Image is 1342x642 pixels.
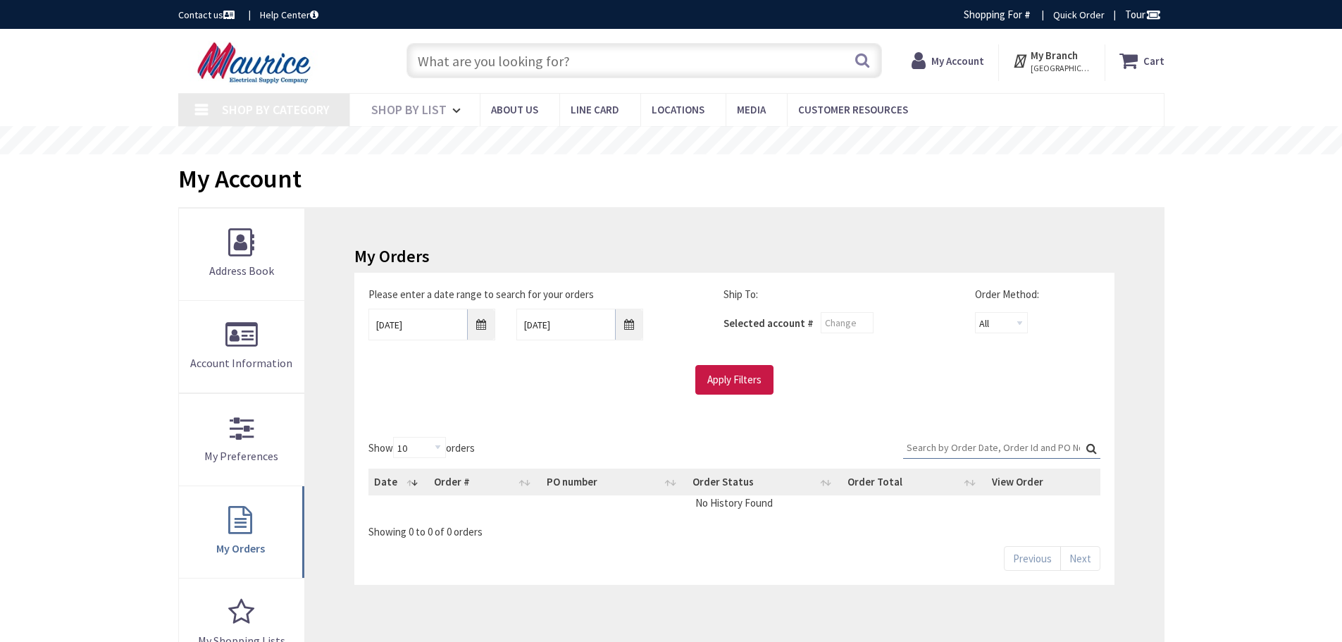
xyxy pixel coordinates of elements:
strong: My Account [931,54,984,68]
input: Change [821,312,874,333]
a: Contact us [178,8,237,22]
a: My Preferences [179,394,305,486]
span: Customer Resources [798,103,908,116]
strong: # [1024,8,1031,21]
strong: Cart [1143,48,1164,73]
th: PO number: activate to sort column ascending [541,469,687,495]
th: Order Status: activate to sort column ascending [687,469,843,495]
a: Quick Order [1053,8,1105,22]
a: Cart [1119,48,1164,73]
span: Shopping For [964,8,1022,21]
a: Previous [1004,546,1061,571]
a: Account Information [179,301,305,393]
span: Shop By List [371,101,447,118]
th: Order #: activate to sort column ascending [428,469,541,495]
a: Help Center [260,8,318,22]
span: About us [491,103,538,116]
span: Shop By Category [222,101,330,118]
label: Order Method: [975,287,1039,302]
h3: My Orders [354,247,1114,266]
a: Address Book [179,209,305,300]
th: Order Total: activate to sort column ascending [842,469,986,495]
div: Showing 0 to 0 of 0 orders [368,515,1100,539]
input: Search: [903,437,1100,458]
span: My Account [178,163,302,195]
select: Showorders [393,437,446,458]
span: [GEOGRAPHIC_DATA], [GEOGRAPHIC_DATA] [1031,63,1091,74]
th: View Order [986,469,1100,495]
span: Account Information [190,356,292,370]
label: Please enter a date range to search for your orders [368,287,594,302]
a: My Account [912,48,984,73]
a: My Orders [179,486,305,578]
strong: My Branch [1031,49,1078,62]
a: Next [1060,546,1100,571]
span: My Preferences [204,449,278,463]
span: Address Book [209,264,274,278]
label: Ship To: [723,287,758,302]
img: Maurice Electrical Supply Company [178,41,334,85]
span: Media [737,103,766,116]
label: Show orders [368,437,475,458]
td: No History Found [368,495,1100,510]
th: Date [368,469,428,495]
rs-layer: Free Same Day Pickup at 15 Locations [543,133,801,149]
div: Selected account # [723,316,814,331]
span: Line Card [571,103,619,116]
span: Locations [652,103,704,116]
div: My Branch [GEOGRAPHIC_DATA], [GEOGRAPHIC_DATA] [1012,48,1091,73]
span: My Orders [216,541,265,555]
input: Apply Filters [695,365,773,395]
span: Tour [1125,8,1161,21]
input: What are you looking for? [406,43,882,78]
